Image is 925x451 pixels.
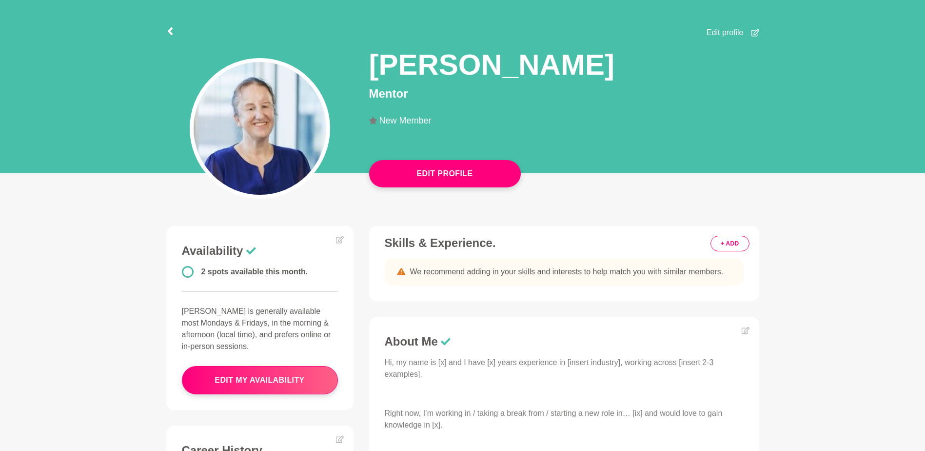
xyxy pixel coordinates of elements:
[182,366,338,394] button: edit my availability
[182,244,338,258] h3: Availability
[385,357,744,380] p: Hi, my name is [x] and I have [x] years experience in [insert industry], working across [insert 2...
[385,334,744,349] h3: About Me
[385,236,744,250] h3: Skills & Experience.
[710,236,749,251] button: + ADD
[385,408,744,431] p: Right now, I’m working in / taking a break from / starting a new role in… [ix] and would love to ...
[707,27,744,39] span: Edit profile
[410,266,724,278] span: We recommend adding in your skills and interests to help match you with similar members.
[369,46,614,83] h1: [PERSON_NAME]
[369,160,521,187] button: Edit Profile
[369,116,439,125] li: New Member
[369,85,759,102] p: Mentor
[201,267,308,276] span: 2 spots available this month.
[182,306,338,352] p: [PERSON_NAME] is generally available most Mondays & Fridays, in the morning & afternoon (local ti...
